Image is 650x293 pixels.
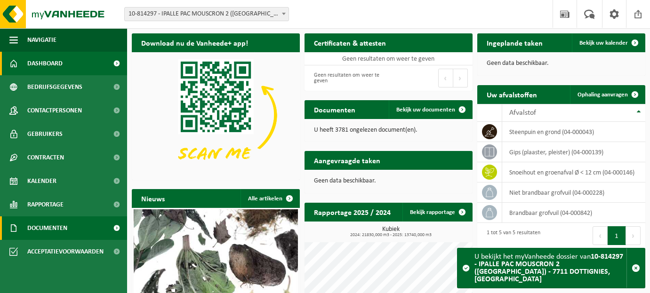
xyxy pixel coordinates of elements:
[402,203,472,222] a: Bekijk rapportage
[509,109,536,117] span: Afvalstof
[474,253,623,283] strong: 10-814297 - IPALLE PAC MOUSCRON 2 ([GEOGRAPHIC_DATA]) - 7711 DOTTIGNIES, [GEOGRAPHIC_DATA]
[314,178,463,184] p: Geen data beschikbaar.
[593,226,608,245] button: Previous
[27,99,82,122] span: Contactpersonen
[305,203,400,221] h2: Rapportage 2025 / 2024
[125,8,289,21] span: 10-814297 - IPALLE PAC MOUSCRON 2 (SUEZ) - 7711 DOTTIGNIES, AVENUE DU BOIS JACQUET 2
[241,189,299,208] a: Alle artikelen
[487,60,636,67] p: Geen data beschikbaar.
[309,68,384,88] div: Geen resultaten om weer te geven
[396,107,455,113] span: Bekijk uw documenten
[27,52,63,75] span: Dashboard
[608,226,626,245] button: 1
[309,226,473,238] h3: Kubiek
[314,127,463,134] p: U heeft 3781 ongelezen document(en).
[477,33,552,52] h2: Ingeplande taken
[27,169,56,193] span: Kalender
[27,75,82,99] span: Bedrijfsgegevens
[474,248,626,288] div: U bekijkt het myVanheede dossier van
[578,92,628,98] span: Ophaling aanvragen
[27,146,64,169] span: Contracten
[124,7,289,21] span: 10-814297 - IPALLE PAC MOUSCRON 2 (SUEZ) - 7711 DOTTIGNIES, AVENUE DU BOIS JACQUET 2
[305,33,395,52] h2: Certificaten & attesten
[626,226,641,245] button: Next
[305,100,365,119] h2: Documenten
[570,85,644,104] a: Ophaling aanvragen
[309,233,473,238] span: 2024: 21830,000 m3 - 2025: 13740,000 m3
[27,193,64,216] span: Rapportage
[502,162,645,182] td: snoeihout en groenafval Ø < 12 cm (04-000146)
[305,52,473,65] td: Geen resultaten om weer te geven
[132,33,257,52] h2: Download nu de Vanheede+ app!
[477,85,546,103] h2: Uw afvalstoffen
[502,182,645,203] td: niet brandbaar grofvuil (04-000228)
[132,189,174,207] h2: Nieuws
[27,216,67,240] span: Documenten
[389,100,472,119] a: Bekijk uw documenten
[482,225,540,246] div: 1 tot 5 van 5 resultaten
[27,122,63,146] span: Gebruikers
[27,28,56,52] span: Navigatie
[453,69,468,87] button: Next
[305,151,390,169] h2: Aangevraagde taken
[502,142,645,162] td: gips (plaaster, pleister) (04-000139)
[579,40,628,46] span: Bekijk uw kalender
[438,69,453,87] button: Previous
[132,52,300,178] img: Download de VHEPlus App
[502,203,645,223] td: brandbaar grofvuil (04-000842)
[27,240,104,263] span: Acceptatievoorwaarden
[572,33,644,52] a: Bekijk uw kalender
[502,122,645,142] td: steenpuin en grond (04-000043)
